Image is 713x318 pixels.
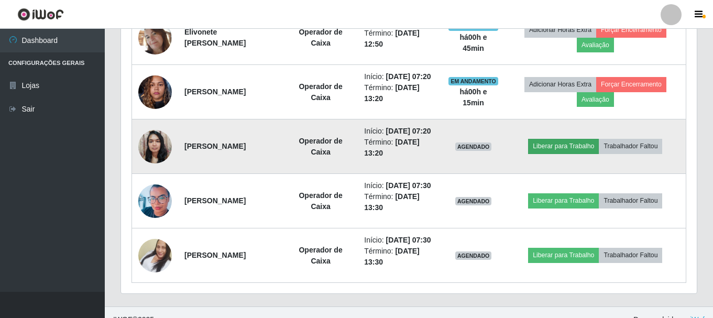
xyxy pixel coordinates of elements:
button: Avaliação [577,38,614,52]
li: Término: [364,28,435,50]
button: Adicionar Horas Extra [524,23,596,37]
li: Início: [364,180,435,191]
span: AGENDADO [455,142,492,151]
button: Trabalhador Faltou [599,248,662,262]
button: Avaliação [577,92,614,107]
button: Liberar para Trabalho [528,248,599,262]
li: Início: [364,71,435,82]
strong: Elivonete [PERSON_NAME] [184,28,246,47]
strong: Operador de Caixa [299,137,342,156]
li: Término: [364,246,435,268]
button: Liberar para Trabalho [528,193,599,208]
strong: [PERSON_NAME] [184,251,246,259]
img: 1744411784463.jpeg [138,21,172,54]
button: Adicionar Horas Extra [524,77,596,92]
button: Forçar Encerramento [596,23,666,37]
strong: Operador de Caixa [299,28,342,47]
button: Trabalhador Faltou [599,193,662,208]
img: 1650895174401.jpeg [138,180,172,222]
span: EM ANDAMENTO [448,77,498,85]
li: Término: [364,137,435,159]
strong: [PERSON_NAME] [184,87,246,96]
time: [DATE] 07:20 [386,72,431,81]
time: [DATE] 07:30 [386,181,431,190]
span: AGENDADO [455,251,492,260]
strong: Operador de Caixa [299,191,342,211]
button: Trabalhador Faltou [599,139,662,153]
button: Forçar Encerramento [596,77,666,92]
span: AGENDADO [455,197,492,205]
img: 1734465947432.jpeg [138,70,172,114]
strong: [PERSON_NAME] [184,196,246,205]
button: Liberar para Trabalho [528,139,599,153]
strong: Operador de Caixa [299,82,342,102]
img: 1736008247371.jpeg [138,124,172,169]
li: Início: [364,235,435,246]
time: [DATE] 07:20 [386,127,431,135]
li: Início: [364,126,435,137]
img: 1742563763298.jpeg [138,226,172,286]
li: Término: [364,191,435,213]
strong: [PERSON_NAME] [184,142,246,150]
strong: há 00 h e 15 min [459,87,487,107]
li: Término: [364,82,435,104]
time: [DATE] 07:30 [386,236,431,244]
strong: há 00 h e 45 min [459,33,487,52]
img: CoreUI Logo [17,8,64,21]
strong: Operador de Caixa [299,246,342,265]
